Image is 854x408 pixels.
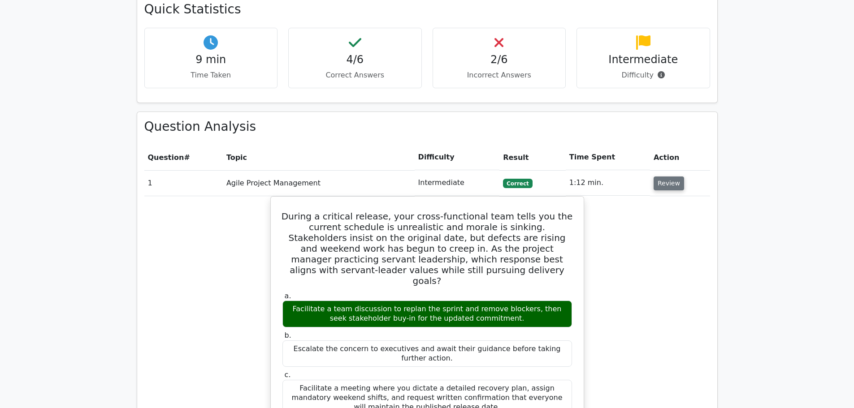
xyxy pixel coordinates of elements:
[566,145,650,170] th: Time Spent
[223,170,415,196] td: Agile Project Management
[296,70,414,81] p: Correct Answers
[415,170,500,196] td: Intermediate
[285,292,291,300] span: a.
[152,53,270,66] h4: 9 min
[584,70,702,81] p: Difficulty
[584,53,702,66] h4: Intermediate
[144,170,223,196] td: 1
[282,211,573,286] h5: During a critical release, your cross-functional team tells you the current schedule is unrealist...
[285,370,291,379] span: c.
[415,145,500,170] th: Difficulty
[650,145,710,170] th: Action
[282,340,572,367] div: Escalate the concern to executives and await their guidance before taking further action.
[654,176,684,190] button: Review
[282,301,572,327] div: Facilitate a team discussion to replan the sprint and remove blockers, then seek stakeholder buy-...
[566,170,650,196] td: 1:12 min.
[285,331,291,339] span: b.
[499,145,566,170] th: Result
[440,70,559,81] p: Incorrect Answers
[148,153,184,162] span: Question
[144,145,223,170] th: #
[440,53,559,66] h4: 2/6
[144,119,710,134] h3: Question Analysis
[503,179,532,188] span: Correct
[223,145,415,170] th: Topic
[152,70,270,81] p: Time Taken
[144,2,710,17] h3: Quick Statistics
[296,53,414,66] h4: 4/6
